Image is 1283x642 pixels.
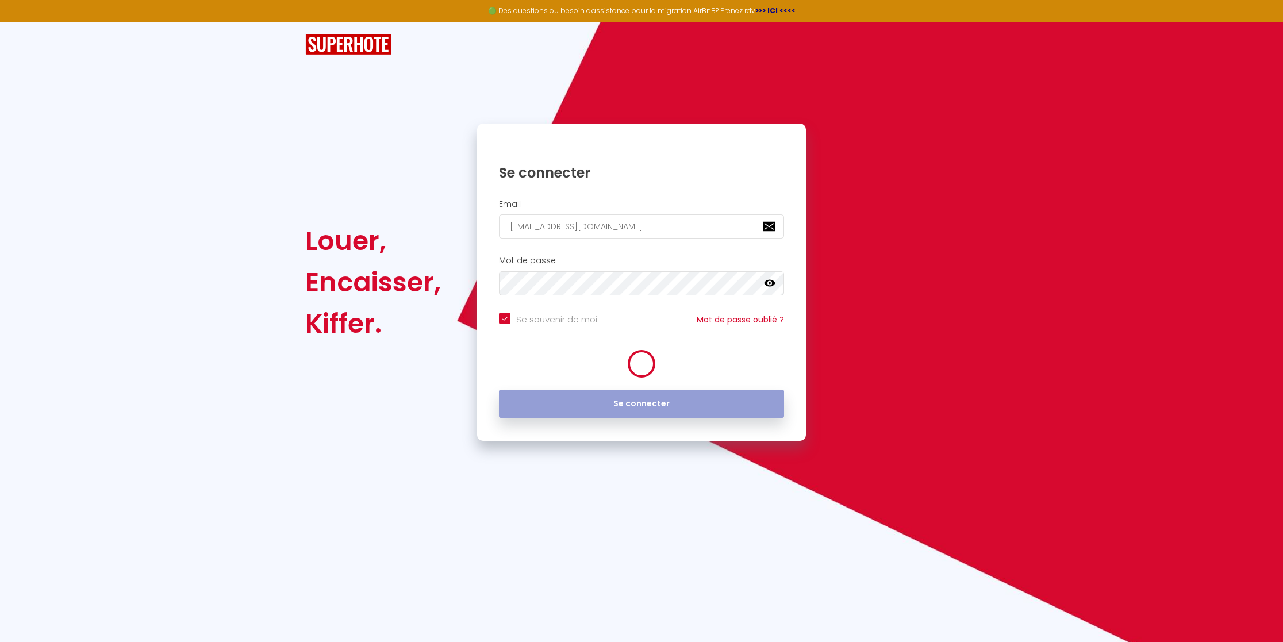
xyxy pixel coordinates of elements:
button: Se connecter [499,390,784,418]
input: Ton Email [499,214,784,239]
a: Mot de passe oublié ? [697,314,784,325]
h1: Se connecter [499,164,784,182]
img: SuperHote logo [305,34,391,55]
div: Encaisser, [305,262,441,303]
a: >>> ICI <<<< [755,6,796,16]
h2: Mot de passe [499,256,784,266]
div: Kiffer. [305,303,441,344]
h2: Email [499,199,784,209]
div: Louer, [305,220,441,262]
